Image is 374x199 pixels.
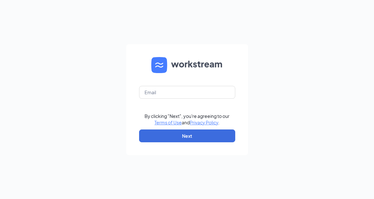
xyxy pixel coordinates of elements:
[190,120,218,125] a: Privacy Policy
[139,129,235,142] button: Next
[145,113,229,126] div: By clicking "Next", you're agreeing to our and .
[154,120,182,125] a: Terms of Use
[151,57,223,73] img: WS logo and Workstream text
[139,86,235,99] input: Email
